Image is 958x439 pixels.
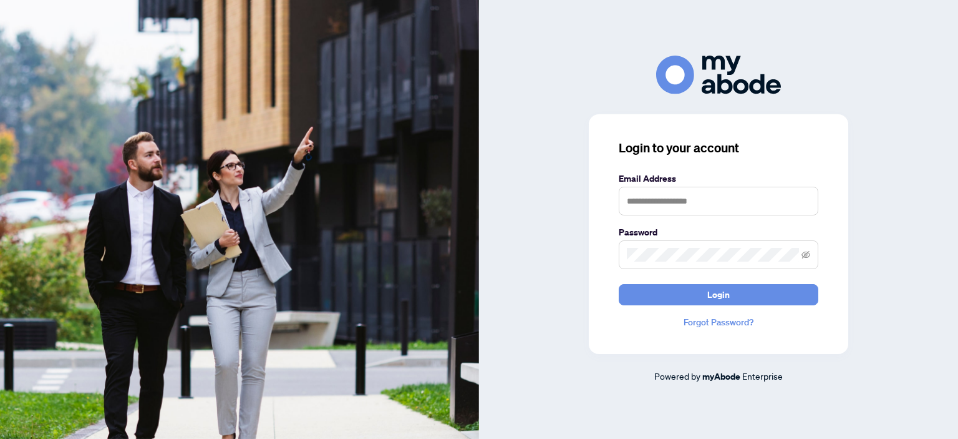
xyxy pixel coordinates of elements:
[742,370,783,382] span: Enterprise
[619,284,818,305] button: Login
[707,285,730,305] span: Login
[656,56,781,94] img: ma-logo
[654,370,700,382] span: Powered by
[619,225,818,239] label: Password
[619,139,818,157] h3: Login to your account
[702,370,740,383] a: myAbode
[619,172,818,185] label: Email Address
[619,315,818,329] a: Forgot Password?
[801,250,810,259] span: eye-invisible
